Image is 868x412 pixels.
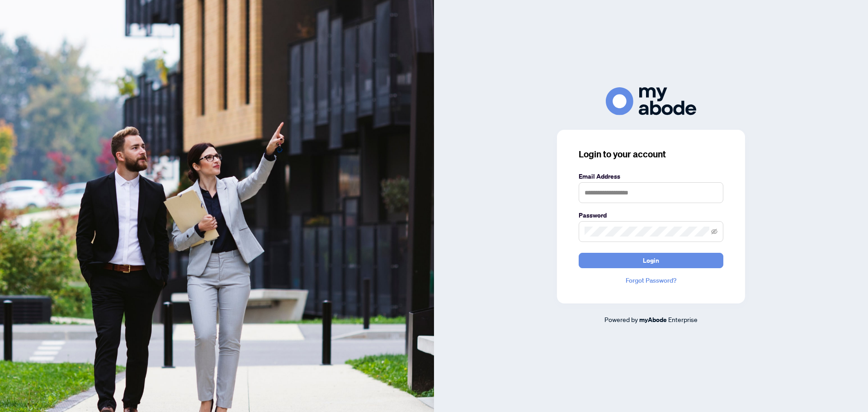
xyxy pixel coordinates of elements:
[579,148,723,161] h3: Login to your account
[668,315,698,323] span: Enterprise
[579,253,723,268] button: Login
[643,253,659,268] span: Login
[579,210,723,220] label: Password
[639,315,667,325] a: myAbode
[606,87,696,115] img: ma-logo
[711,228,717,235] span: eye-invisible
[579,171,723,181] label: Email Address
[579,275,723,285] a: Forgot Password?
[604,315,638,323] span: Powered by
